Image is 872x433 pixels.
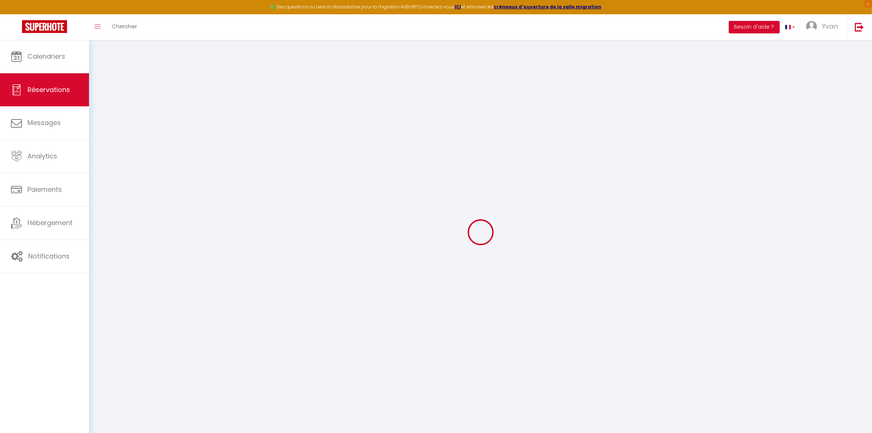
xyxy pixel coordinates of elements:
img: Super Booking [22,20,67,33]
span: Paiements [27,185,62,194]
img: ... [806,21,817,32]
a: créneaux d'ouverture de la salle migration [494,4,601,10]
span: Yvan [822,22,838,31]
span: Analytics [27,151,57,161]
span: Réservations [27,85,70,94]
img: logout [855,22,864,32]
a: Chercher [106,14,142,40]
span: Notifications [28,252,70,261]
span: Messages [27,118,61,127]
a: ... Yvan [801,14,847,40]
span: Calendriers [27,52,65,61]
button: Ouvrir le widget de chat LiveChat [6,3,28,25]
span: Hébergement [27,218,73,227]
button: Besoin d'aide ? [729,21,780,33]
a: ICI [454,4,461,10]
span: Chercher [112,22,137,30]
